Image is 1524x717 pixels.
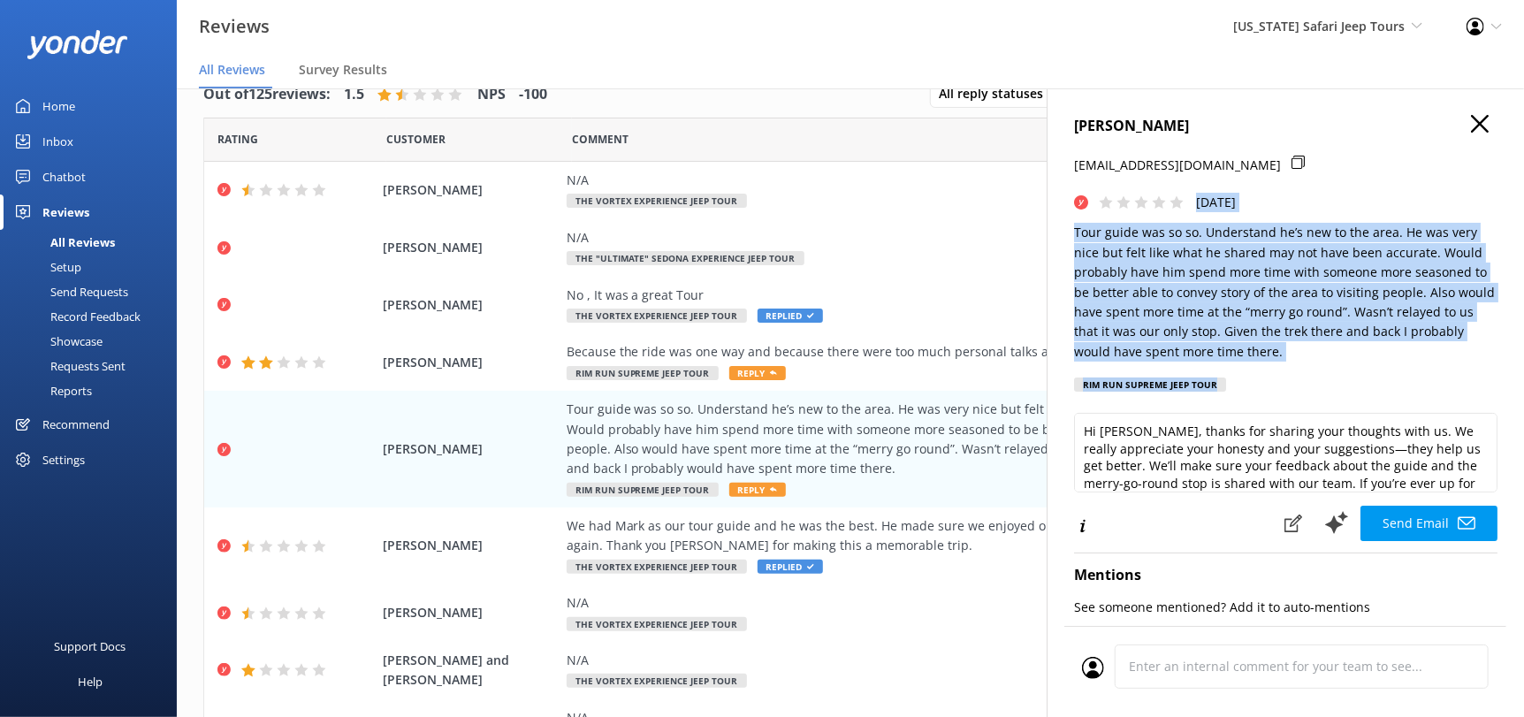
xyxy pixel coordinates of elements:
span: All Reviews [199,61,265,79]
span: The Vortex Experience Jeep Tour [567,617,747,631]
a: Reports [11,378,177,403]
span: The Vortex Experience Jeep Tour [567,194,747,208]
span: [PERSON_NAME] [383,439,557,459]
div: Send Requests [11,279,128,304]
span: [PERSON_NAME] [383,603,557,622]
span: Reply [729,483,786,497]
div: Reviews [42,195,89,230]
span: [PERSON_NAME] [383,536,557,555]
span: The "Ultimate" Sedona Experience Jeep Tour [567,251,804,265]
span: Replied [758,309,823,323]
span: [PERSON_NAME] and [PERSON_NAME] [383,651,557,690]
div: Rim Run Supreme Jeep Tour [1074,378,1226,392]
div: Help [78,664,103,699]
div: Tour guide was so so. Understand he’s new to the area. He was very nice but felt like what he sha... [567,400,1371,479]
p: Tour guide was so so. Understand he’s new to the area. He was very nice but felt like what he sha... [1074,223,1497,362]
span: The Vortex Experience Jeep Tour [567,560,747,574]
span: Replied [758,560,823,574]
h4: 1.5 [344,83,364,106]
span: Reply [729,366,786,380]
div: Because the ride was one way and because there were too much personal talks about political opini... [567,342,1371,362]
img: user_profile.svg [1082,657,1104,679]
h4: Out of 125 reviews: [203,83,331,106]
div: Support Docs [55,629,126,664]
h4: Mentions [1074,564,1497,587]
div: Showcase [11,329,103,354]
a: Record Feedback [11,304,177,329]
span: Rim Run Supreme Jeep Tour [567,483,719,497]
button: Send Email [1360,506,1497,541]
p: See someone mentioned? Add it to auto-mentions [1074,598,1497,617]
h4: [PERSON_NAME] [1074,115,1497,138]
div: N/A [567,228,1371,248]
h3: Reviews [199,12,270,41]
div: N/A [567,593,1371,613]
div: Reports [11,378,92,403]
img: yonder-white-logo.png [27,30,128,59]
a: All Reviews [11,230,177,255]
span: [PERSON_NAME] [383,295,557,315]
div: Home [42,88,75,124]
a: Requests Sent [11,354,177,378]
span: The Vortex Experience Jeep Tour [567,309,747,323]
textarea: Hi [PERSON_NAME], thanks for sharing your thoughts with us. We really appreciate your honesty and... [1074,413,1497,492]
div: Requests Sent [11,354,126,378]
p: [DATE] [1196,193,1236,212]
div: All Reviews [11,230,115,255]
div: We had Mark as our tour guide and he was the best. He made sure we enjoyed our experience on the ... [567,516,1371,556]
a: Setup [11,255,177,279]
a: Showcase [11,329,177,354]
div: Record Feedback [11,304,141,329]
h4: -100 [519,83,547,106]
span: [US_STATE] Safari Jeep Tours [1233,18,1405,34]
div: Recommend [42,407,110,442]
span: [PERSON_NAME] [383,180,557,200]
span: Rim Run Supreme Jeep Tour [567,366,719,380]
span: All reply statuses [939,84,1054,103]
div: Setup [11,255,81,279]
span: Question [572,131,629,148]
div: Chatbot [42,159,86,195]
div: N/A [567,171,1371,190]
span: The Vortex Experience Jeep Tour [567,674,747,688]
span: Survey Results [299,61,387,79]
div: N/A [567,651,1371,670]
span: Date [386,131,446,148]
div: Inbox [42,124,73,159]
p: [EMAIL_ADDRESS][DOMAIN_NAME] [1074,156,1281,175]
a: Send Requests [11,279,177,304]
button: Close [1471,115,1489,134]
div: No , It was a great Tour [567,286,1371,305]
h4: NPS [477,83,506,106]
div: Settings [42,442,85,477]
span: [PERSON_NAME] [383,353,557,372]
span: Date [217,131,258,148]
span: [PERSON_NAME] [383,238,557,257]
